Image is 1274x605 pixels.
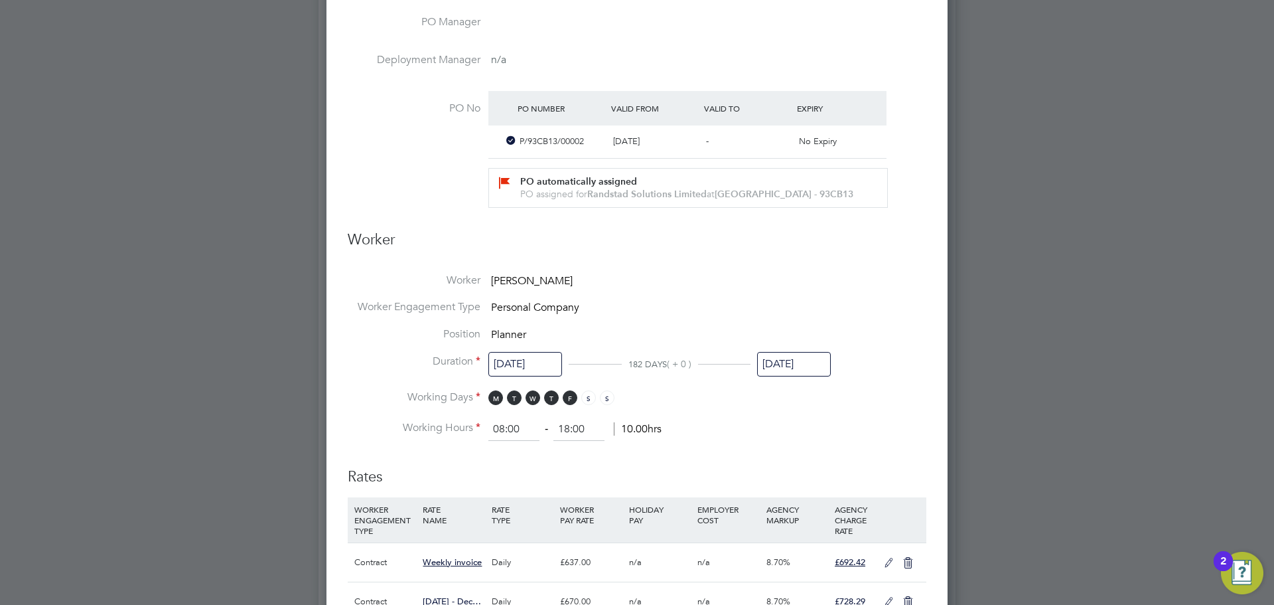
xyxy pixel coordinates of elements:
button: Open Resource Center, 2 new notifications [1221,552,1263,594]
span: £692.42 [835,557,865,568]
span: Planner [491,328,526,341]
div: PO Number [514,96,607,120]
input: 17:00 [553,418,604,442]
div: RATE NAME [419,497,488,532]
label: Duration [348,355,480,369]
div: 2 [1220,561,1226,578]
span: n/a [491,53,506,66]
label: Working Hours [348,421,480,435]
b: Randstad Solutions Limited [587,189,707,200]
h3: Worker [348,230,926,260]
div: Valid From [608,96,701,120]
h3: Rates [348,454,926,487]
span: n/a [629,557,642,568]
span: [PERSON_NAME] [491,274,573,288]
div: [DATE] [608,131,701,153]
label: PO Manager [348,15,480,29]
div: Contract [351,543,419,582]
span: F [563,390,577,405]
span: ( + 0 ) [667,358,691,370]
span: T [507,390,522,405]
span: S [600,390,614,405]
div: P/93CB13/00002 [514,131,607,153]
input: Select one [757,352,831,377]
span: M [488,390,503,405]
label: Position [348,327,480,341]
div: WORKER PAY RATE [557,497,625,532]
input: 08:00 [488,418,539,442]
div: WORKER ENGAGEMENT TYPE [351,497,419,543]
label: Deployment Manager [348,53,480,67]
div: AGENCY MARKUP [763,497,831,532]
span: Personal Company [491,301,579,314]
span: 10.00hrs [614,422,662,436]
div: PO assigned for at [520,188,871,201]
div: HOLIDAY PAY [626,497,694,532]
b: PO automatically assigned [520,176,637,187]
div: Expiry [794,96,886,120]
div: Valid To [701,96,794,120]
span: T [544,390,559,405]
div: £637.00 [557,543,625,582]
b: [GEOGRAPHIC_DATA] - 93CB13 [715,189,853,200]
label: Worker [348,274,480,288]
div: No Expiry [794,131,886,153]
div: EMPLOYER COST [694,497,762,532]
span: 182 DAYS [628,359,667,370]
div: Daily [488,543,557,582]
label: Worker Engagement Type [348,300,480,314]
label: PO No [348,102,480,116]
span: ‐ [542,422,551,436]
span: 8.70% [766,557,790,568]
span: S [581,390,596,405]
div: - [701,131,794,153]
input: Select one [488,352,562,377]
span: n/a [697,557,710,568]
span: Weekly invoice [423,557,482,568]
div: RATE TYPE [488,497,557,532]
label: Working Days [348,390,480,404]
span: W [526,390,540,405]
div: AGENCY CHARGE RATE [831,497,877,543]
